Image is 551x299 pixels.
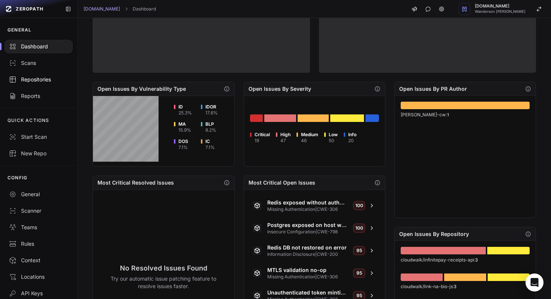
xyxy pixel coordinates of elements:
div: 47 [280,138,290,144]
a: MTLS validation no-op Missing Authentication|CWE-306 95 [249,263,380,283]
span: 3 [454,283,457,289]
h2: Most Critical Open Issues [249,179,315,186]
div: Start Scan [9,133,68,141]
span: Postgres exposed on host with default credentials [267,221,347,229]
span: 95 [353,269,365,278]
span: ZEROPATH [16,6,43,12]
div: Go to issues list [365,114,379,122]
span: Wanderson [PERSON_NAME] [475,10,526,14]
div: 19 [255,138,270,144]
div: Go to issues list [444,273,486,281]
nav: breadcrumb [84,6,156,12]
span: Low [329,132,338,138]
div: 46 [301,138,318,144]
div: Go to issues list [487,247,530,254]
div: Go to issues list [401,273,443,281]
div: Go to issues list [298,114,329,122]
div: Scans [9,59,68,67]
div: Dashboard [9,43,68,50]
div: 25.3 % [178,110,192,116]
div: [PERSON_NAME]-cw : [401,111,530,118]
span: 95 [353,246,365,255]
span: Information Disclosure | CWE-200 [267,251,347,257]
span: Redis exposed without authentication on host interface [267,199,347,206]
h2: Open Issues By PR Author [399,85,467,93]
span: ID [178,104,192,110]
span: IDOR [205,104,218,110]
h2: Open Issues By Vulnerability Type [97,85,186,93]
span: Medium [301,132,318,138]
div: General [9,191,68,198]
a: Redis DB not restored on error Information Disclosure|CWE-200 95 [249,241,380,260]
div: Repositories [9,76,68,83]
div: Scanner [9,207,68,215]
div: 8.2 % [205,127,216,133]
a: Postgres exposed on host with default credentials Insecure Configuration|CWE-798 100 [249,218,380,238]
p: CONFIG [7,175,27,181]
div: 20 [348,138,356,144]
span: BLP [205,121,216,127]
a: Redis exposed without authentication on host interface Missing Authentication|CWE-306 100 [249,196,380,215]
h2: Open Issues By Severity [249,85,311,93]
p: GENERAL [7,27,31,33]
span: Info [348,132,356,138]
a: ZEROPATH [3,3,59,15]
span: MTLS validation no-op [267,266,347,274]
h2: Most Critical Resolved Issues [97,179,174,186]
span: Missing Authentication | CWE-306 [267,274,347,280]
div: Go to issues list [330,114,364,122]
span: IC [205,138,215,144]
span: Critical [255,132,270,138]
span: Unauthenticated token minting in non-production [267,289,347,296]
div: Rules [9,240,68,248]
div: Go to issues list [401,247,486,254]
a: Dashboard [133,6,156,12]
svg: chevron right, [124,6,129,12]
span: High [280,132,290,138]
div: Go to issues list [250,114,263,122]
a: [DOMAIN_NAME] [84,6,120,12]
div: 15.9 % [178,127,191,133]
h2: Open Issues By Repository [399,230,469,238]
div: cloudwalk/link-na-bio-js : [401,283,530,290]
span: MA [178,121,191,127]
span: 100 [353,201,365,210]
p: Try our automatic issue patching feature to resolve issues faster. [105,275,223,290]
span: 100 [353,224,365,233]
span: Insecure Configuration | CWE-798 [267,229,347,235]
div: Teams [9,224,68,231]
span: 1 [447,111,449,117]
div: Reports [9,92,68,100]
span: DOS [178,138,188,144]
div: cloudwalk/infinitepay-receipts-api : [401,257,530,263]
div: Go to issues list [401,102,530,109]
h3: No Resolved Issues Found [105,263,223,273]
p: QUICK ACTIONS [7,117,49,123]
span: Redis DB not restored on error [267,244,347,251]
div: Locations [9,273,68,281]
div: 50 [329,138,338,144]
div: Context [9,257,68,264]
div: Open Intercom Messenger [526,273,544,291]
div: New Repo [9,150,68,157]
div: Go to issues list [488,273,530,281]
div: Go to issues list [264,114,296,122]
div: API Keys [9,290,68,297]
div: 17.6 % [205,110,218,116]
span: Missing Authentication | CWE-306 [267,206,347,212]
span: [DOMAIN_NAME] [475,4,526,8]
div: 7.1 % [205,144,215,150]
div: 7.1 % [178,144,188,150]
span: 3 [475,257,478,263]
